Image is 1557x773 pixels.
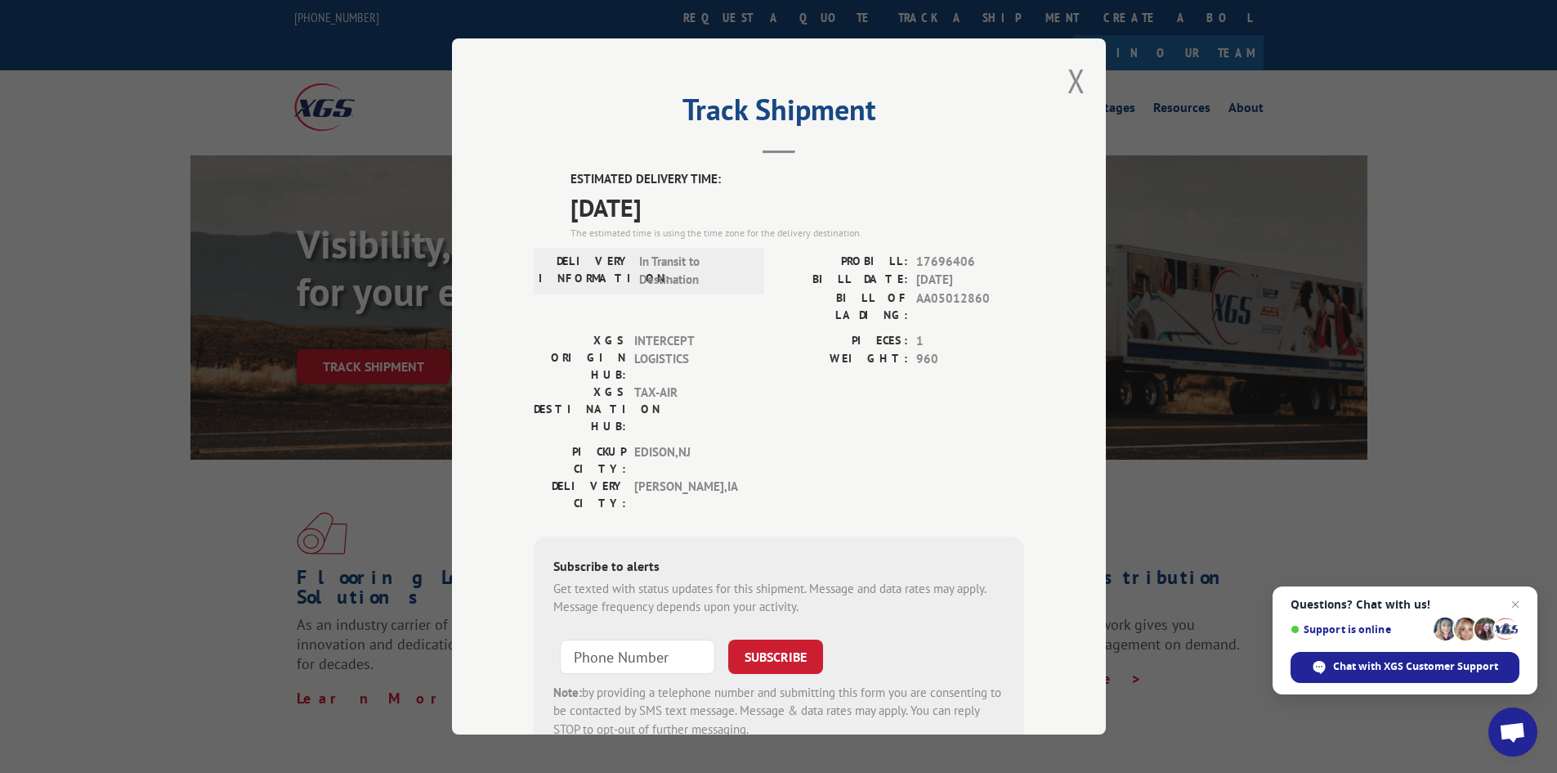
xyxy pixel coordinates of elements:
[1067,59,1085,102] button: Close modal
[570,226,1024,240] div: The estimated time is using the time zone for the delivery destination.
[1488,708,1537,757] div: Open chat
[534,443,626,478] label: PICKUP CITY:
[1333,659,1498,674] span: Chat with XGS Customer Support
[916,350,1024,369] span: 960
[553,580,1004,617] div: Get texted with status updates for this shipment. Message and data rates may apply. Message frequ...
[779,290,908,324] label: BILL OF LADING:
[534,384,626,435] label: XGS DESTINATION HUB:
[570,189,1024,226] span: [DATE]
[779,253,908,272] label: PROBILL:
[779,271,908,290] label: BILL DATE:
[553,685,582,700] strong: Note:
[1291,623,1428,636] span: Support is online
[916,253,1024,272] span: 17696406
[634,478,745,512] span: [PERSON_NAME] , IA
[539,253,631,290] label: DELIVERY INFORMATION:
[1506,595,1525,614] span: Close chat
[639,253,749,290] span: In Transit to Destination
[779,350,908,369] label: WEIGHT:
[916,332,1024,351] span: 1
[1291,652,1519,683] div: Chat with XGS Customer Support
[553,556,1004,580] div: Subscribe to alerts
[634,443,745,478] span: EDISON , NJ
[634,332,745,384] span: INTERCEPT LOGISTICS
[916,271,1024,290] span: [DATE]
[553,684,1004,739] div: by providing a telephone number and submitting this form you are consenting to be contacted by SM...
[728,640,823,674] button: SUBSCRIBE
[560,640,715,674] input: Phone Number
[779,332,908,351] label: PIECES:
[534,332,626,384] label: XGS ORIGIN HUB:
[534,98,1024,129] h2: Track Shipment
[634,384,745,435] span: TAX-AIR
[1291,598,1519,611] span: Questions? Chat with us!
[570,170,1024,189] label: ESTIMATED DELIVERY TIME:
[534,478,626,512] label: DELIVERY CITY:
[916,290,1024,324] span: AA05012860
